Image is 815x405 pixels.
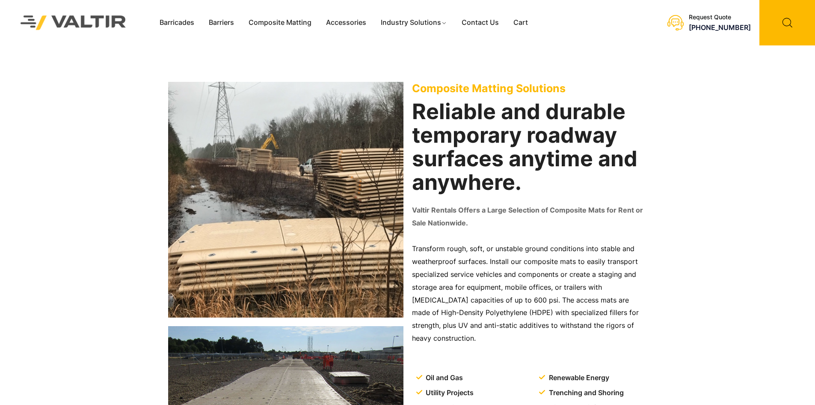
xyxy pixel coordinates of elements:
[506,16,535,29] a: Cart
[689,23,751,32] a: [PHONE_NUMBER]
[689,14,751,21] div: Request Quote
[241,16,319,29] a: Composite Matting
[152,16,202,29] a: Barricades
[202,16,241,29] a: Barriers
[412,243,647,345] p: Transform rough, soft, or unstable ground conditions into stable and weatherproof surfaces. Insta...
[412,100,647,194] h2: Reliable and durable temporary roadway surfaces anytime and anywhere.
[412,204,647,230] p: Valtir Rentals Offers a Large Selection of Composite Mats for Rent or Sale Nationwide.
[373,16,454,29] a: Industry Solutions
[412,82,647,95] p: Composite Matting Solutions
[424,387,474,399] span: Utility Projects
[547,372,609,384] span: Renewable Energy
[547,387,624,399] span: Trenching and Shoring
[454,16,506,29] a: Contact Us
[9,4,137,41] img: Valtir Rentals
[319,16,373,29] a: Accessories
[424,372,463,384] span: Oil and Gas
